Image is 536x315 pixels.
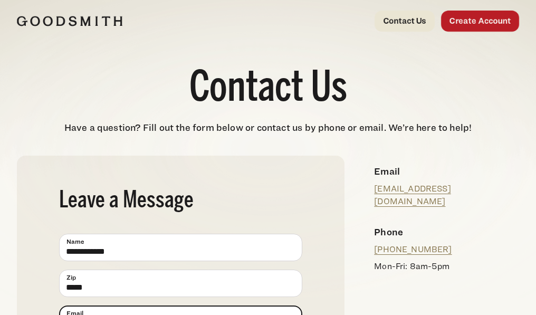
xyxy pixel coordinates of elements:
[375,11,435,32] a: Contact Us
[374,225,511,239] h4: Phone
[374,164,511,178] h4: Email
[66,273,76,282] span: Zip
[441,11,519,32] a: Create Account
[374,260,511,273] p: Mon-Fri: 8am-5pm
[66,237,84,246] span: Name
[374,244,452,254] a: [PHONE_NUMBER]
[17,16,122,26] img: Goodsmith
[59,189,302,213] h2: Leave a Message
[374,184,451,206] a: [EMAIL_ADDRESS][DOMAIN_NAME]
